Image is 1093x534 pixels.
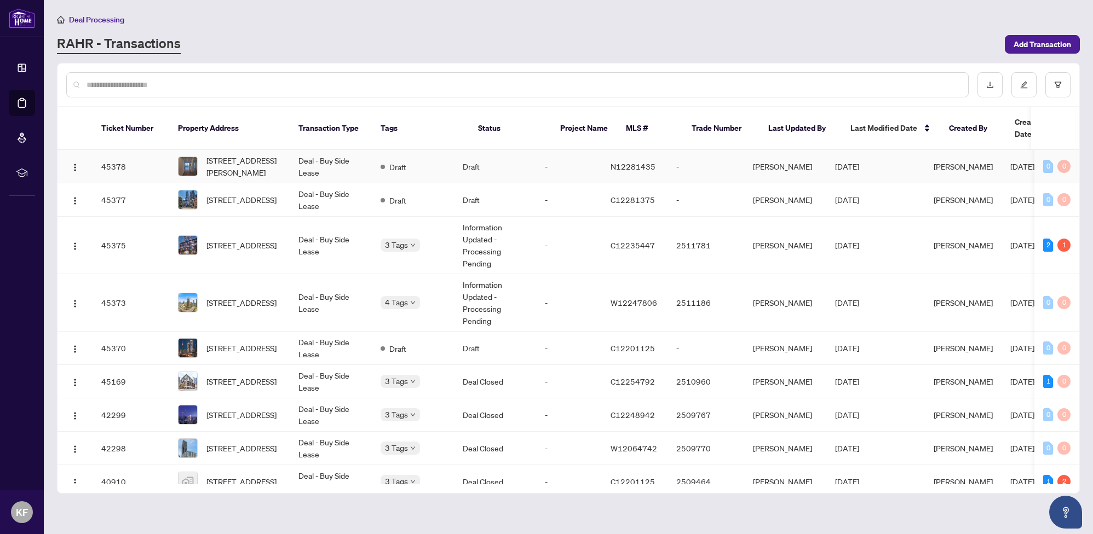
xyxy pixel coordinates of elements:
[179,293,197,312] img: thumbnail-img
[934,161,993,171] span: [PERSON_NAME]
[16,504,28,520] span: KF
[454,365,536,398] td: Deal Closed
[536,398,602,432] td: -
[536,274,602,332] td: -
[290,217,372,274] td: Deal - Buy Side Lease
[410,300,416,305] span: down
[389,343,406,355] span: Draft
[934,298,993,307] span: [PERSON_NAME]
[206,375,277,387] span: [STREET_ADDRESS]
[744,465,826,498] td: [PERSON_NAME]
[454,274,536,332] td: Information Updated - Processing Pending
[1010,343,1034,353] span: [DATE]
[850,122,917,134] span: Last Modified Date
[536,217,602,274] td: -
[744,183,826,217] td: [PERSON_NAME]
[744,274,826,332] td: [PERSON_NAME]
[611,195,655,205] span: C12281375
[1014,36,1071,53] span: Add Transaction
[668,183,744,217] td: -
[410,379,416,384] span: down
[169,107,290,150] th: Property Address
[1010,443,1034,453] span: [DATE]
[93,107,169,150] th: Ticket Number
[668,217,744,274] td: 2511781
[206,297,277,309] span: [STREET_ADDRESS]
[835,477,859,486] span: [DATE]
[71,299,79,308] img: Logo
[986,81,994,89] span: download
[940,107,1006,150] th: Created By
[934,410,993,420] span: [PERSON_NAME]
[66,191,84,208] button: Logo
[454,183,536,217] td: Draft
[835,195,859,205] span: [DATE]
[1006,107,1083,150] th: Created Date
[66,373,84,390] button: Logo
[1057,239,1071,252] div: 1
[611,376,655,386] span: C12254792
[410,445,416,451] span: down
[66,406,84,423] button: Logo
[71,378,79,387] img: Logo
[93,150,169,183] td: 45378
[372,107,469,150] th: Tags
[1043,296,1053,309] div: 0
[93,183,169,217] td: 45377
[611,477,655,486] span: C12201125
[744,432,826,465] td: [PERSON_NAME]
[290,150,372,183] td: Deal - Buy Side Lease
[934,443,993,453] span: [PERSON_NAME]
[744,365,826,398] td: [PERSON_NAME]
[744,332,826,365] td: [PERSON_NAME]
[385,375,408,387] span: 3 Tags
[668,365,744,398] td: 2510960
[179,372,197,391] img: thumbnail-img
[93,465,169,498] td: 40910
[611,410,655,420] span: C12248942
[668,398,744,432] td: 2509767
[1057,193,1071,206] div: 0
[454,217,536,274] td: Information Updated - Processing Pending
[71,478,79,487] img: Logo
[1057,375,1071,388] div: 0
[454,398,536,432] td: Deal Closed
[1010,376,1034,386] span: [DATE]
[93,398,169,432] td: 42299
[385,475,408,487] span: 3 Tags
[1011,72,1037,97] button: edit
[206,239,277,251] span: [STREET_ADDRESS]
[179,439,197,457] img: thumbnail-img
[1010,240,1034,250] span: [DATE]
[71,163,79,172] img: Logo
[71,196,79,205] img: Logo
[934,477,993,486] span: [PERSON_NAME]
[71,242,79,251] img: Logo
[835,343,859,353] span: [DATE]
[1045,72,1071,97] button: filter
[389,194,406,206] span: Draft
[66,236,84,254] button: Logo
[93,432,169,465] td: 42298
[744,217,826,274] td: [PERSON_NAME]
[454,465,536,498] td: Deal Closed
[1049,496,1082,529] button: Open asap
[1043,408,1053,421] div: 0
[66,294,84,311] button: Logo
[206,442,277,454] span: [STREET_ADDRESS]
[668,465,744,498] td: 2509464
[454,332,536,365] td: Draft
[1010,298,1034,307] span: [DATE]
[93,332,169,365] td: 45370
[611,343,655,353] span: C12201125
[179,339,197,357] img: thumbnail-img
[934,195,993,205] span: [PERSON_NAME]
[385,296,408,309] span: 4 Tags
[66,339,84,357] button: Logo
[1057,475,1071,488] div: 2
[410,479,416,484] span: down
[206,194,277,206] span: [STREET_ADDRESS]
[977,72,1003,97] button: download
[835,298,859,307] span: [DATE]
[744,150,826,183] td: [PERSON_NAME]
